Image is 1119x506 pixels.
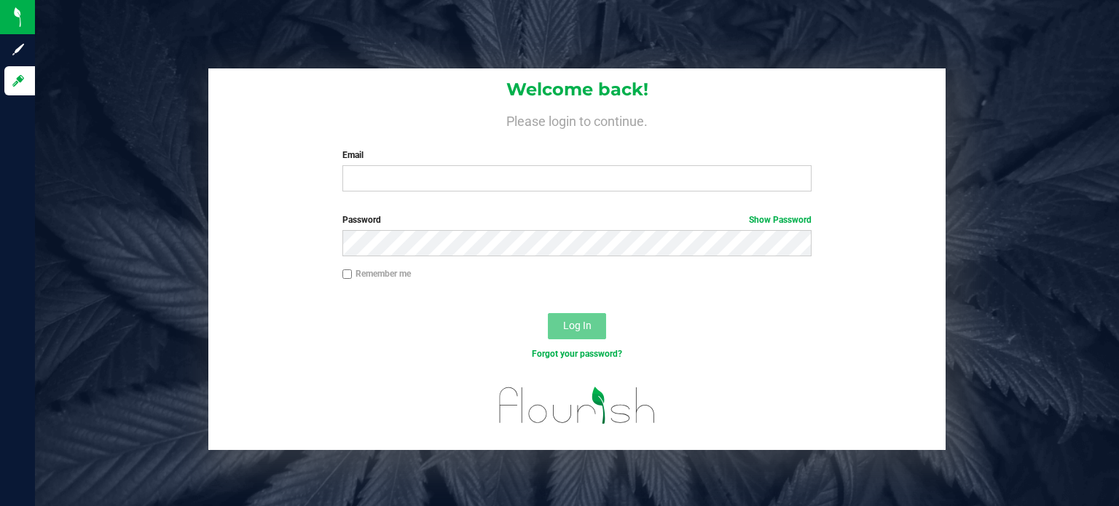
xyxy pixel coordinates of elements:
[11,74,25,88] inline-svg: Log in
[208,80,946,99] h1: Welcome back!
[342,269,353,280] input: Remember me
[11,42,25,57] inline-svg: Sign up
[548,313,606,339] button: Log In
[563,320,592,331] span: Log In
[532,349,622,359] a: Forgot your password?
[342,215,381,225] span: Password
[485,376,670,435] img: flourish_logo.svg
[342,267,411,280] label: Remember me
[208,111,946,128] h4: Please login to continue.
[749,215,812,225] a: Show Password
[342,149,812,162] label: Email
